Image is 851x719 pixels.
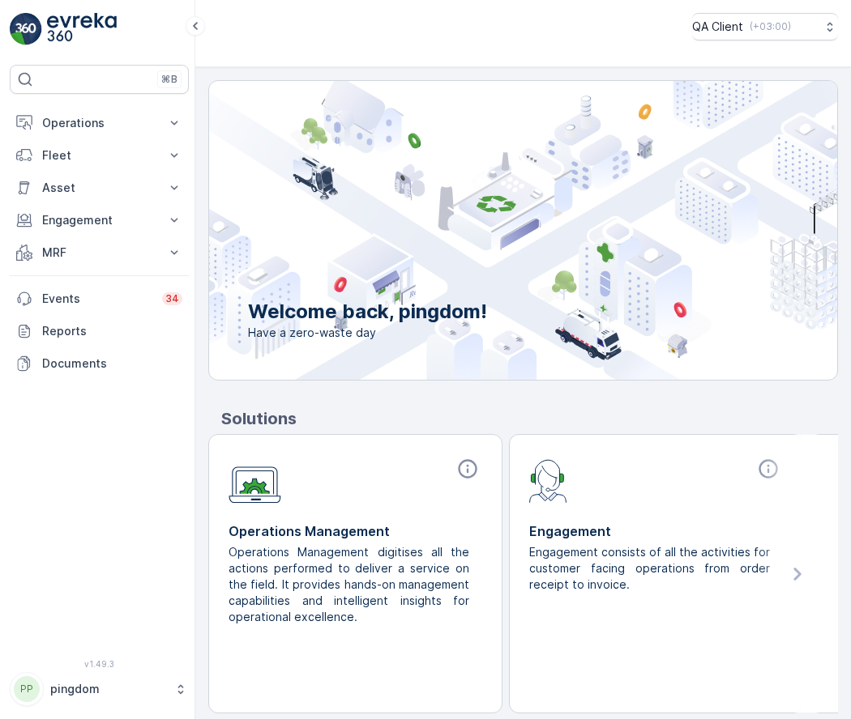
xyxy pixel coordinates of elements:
[248,325,487,341] span: Have a zero-waste day
[692,13,838,40] button: QA Client(+03:00)
[10,672,189,706] button: PPpingdom
[42,291,152,307] p: Events
[10,315,189,347] a: Reports
[692,19,743,35] p: QA Client
[42,115,156,131] p: Operations
[10,204,189,236] button: Engagement
[229,521,482,541] p: Operations Management
[165,292,179,305] p: 34
[229,544,469,625] p: Operations Management digitises all the actions performed to deliver a service on the field. It p...
[529,544,770,593] p: Engagement consists of all the activities for customer facing operations from order receipt to in...
[10,13,42,45] img: logo
[136,81,837,380] img: city illustration
[248,299,487,325] p: Welcome back, pingdom!
[42,323,182,339] p: Reports
[42,147,156,164] p: Fleet
[10,172,189,204] button: Asset
[42,355,182,372] p: Documents
[161,73,177,86] p: ⌘B
[221,406,838,431] p: Solutions
[42,245,156,261] p: MRF
[10,139,189,172] button: Fleet
[229,457,281,504] img: module-icon
[529,521,783,541] p: Engagement
[750,20,791,33] p: ( +03:00 )
[529,457,567,503] img: module-icon
[10,236,189,269] button: MRF
[10,107,189,139] button: Operations
[10,659,189,669] span: v 1.49.3
[42,212,156,228] p: Engagement
[50,681,166,697] p: pingdom
[47,13,117,45] img: logo_light-DOdMpM7g.png
[42,180,156,196] p: Asset
[10,283,189,315] a: Events34
[10,347,189,380] a: Documents
[14,676,40,702] div: PP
